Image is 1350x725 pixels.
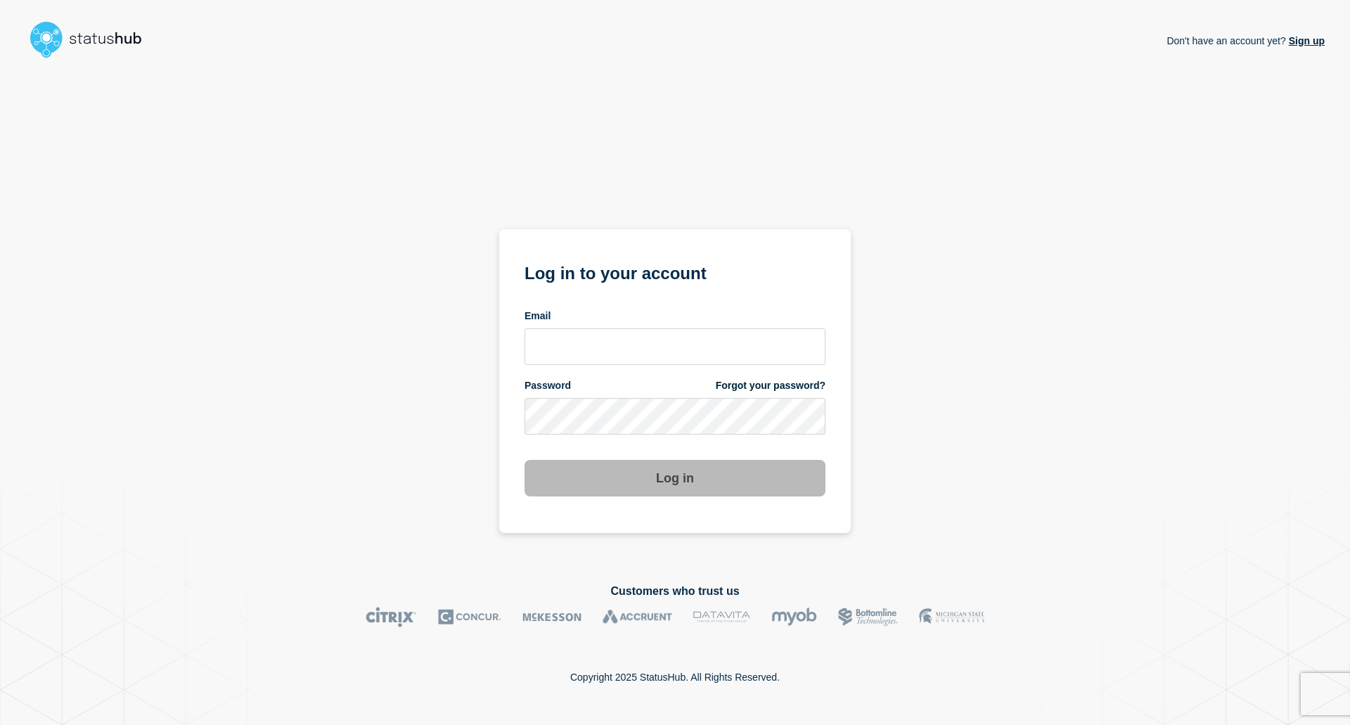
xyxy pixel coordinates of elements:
img: MSU logo [919,607,984,627]
img: DataVita logo [693,607,750,627]
img: myob logo [771,607,817,627]
img: McKesson logo [522,607,581,627]
img: Accruent logo [603,607,672,627]
a: Sign up [1286,35,1325,46]
span: Password [525,379,571,392]
span: Email [525,309,551,323]
p: Copyright 2025 StatusHub. All Rights Reserved. [570,672,780,683]
h2: Customers who trust us [25,585,1325,598]
img: Concur logo [438,607,501,627]
img: StatusHub logo [25,17,159,62]
h1: Log in to your account [525,259,825,285]
img: Citrix logo [366,607,417,627]
input: password input [525,398,825,435]
p: Don't have an account yet? [1166,24,1325,58]
a: Forgot your password? [716,379,825,392]
button: Log in [525,460,825,496]
input: email input [525,328,825,365]
img: Bottomline logo [838,607,898,627]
